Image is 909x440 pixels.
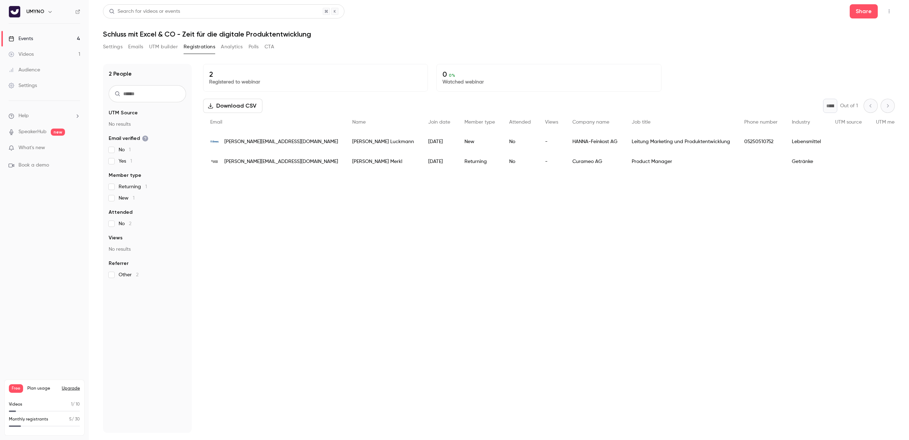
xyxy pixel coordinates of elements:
button: Emails [128,41,143,53]
span: new [51,129,65,136]
a: SpeakerHub [18,128,47,136]
p: Monthly registrants [9,416,48,423]
p: 2 [209,70,422,78]
span: No [119,146,131,153]
span: Free [9,384,23,393]
span: Views [109,234,123,241]
span: Member type [109,172,141,179]
span: 5 [69,417,72,422]
span: 1 [129,147,131,152]
div: Returning [457,152,502,172]
div: [PERSON_NAME] Merkl [345,152,421,172]
span: New [119,195,135,202]
span: Book a demo [18,162,49,169]
div: Search for videos or events [109,8,180,15]
span: 1 [130,159,132,164]
p: Videos [9,401,22,408]
h1: 2 People [109,70,132,78]
button: UTM builder [149,41,178,53]
div: HANNA-Feinkost AG [565,132,625,152]
p: / 10 [71,401,80,408]
span: Join date [428,120,450,125]
span: Email [210,120,222,125]
span: Job title [632,120,651,125]
span: UTM Source [109,109,138,116]
button: Registrations [184,41,215,53]
span: 1 [71,402,72,407]
span: Attended [509,120,531,125]
img: UMYNO [9,6,20,17]
p: / 30 [69,416,80,423]
section: facet-groups [109,109,186,278]
span: 0 % [449,73,455,78]
span: What's new [18,144,45,152]
span: [PERSON_NAME][EMAIL_ADDRESS][DOMAIN_NAME] [224,138,338,146]
div: Getränke [785,152,828,172]
span: 2 [136,272,138,277]
div: Events [9,35,33,42]
span: Help [18,112,29,120]
div: Settings [9,82,37,89]
p: No results [109,246,186,253]
span: Other [119,271,138,278]
p: Registered to webinar [209,78,422,86]
h6: UMYNO [26,8,44,15]
p: Watched webinar [442,78,655,86]
span: Email verified [109,135,148,142]
span: [PERSON_NAME][EMAIL_ADDRESS][DOMAIN_NAME] [224,158,338,165]
span: Returning [119,183,147,190]
div: No [502,152,538,172]
div: Product Manager [625,152,737,172]
button: Download CSV [203,99,262,113]
p: 0 [442,70,655,78]
li: help-dropdown-opener [9,112,80,120]
button: Share [850,4,878,18]
div: - [538,152,565,172]
button: Upgrade [62,386,80,391]
span: Industry [792,120,810,125]
span: Phone number [744,120,778,125]
span: Yes [119,158,132,165]
p: No results [109,121,186,128]
span: UTM medium [876,120,906,125]
span: Referrer [109,260,129,267]
span: Name [352,120,366,125]
span: Views [545,120,558,125]
div: 05250510752 [737,132,785,152]
div: New [457,132,502,152]
span: No [119,220,131,227]
span: 2 [129,221,131,226]
div: No [502,132,538,152]
span: Company name [572,120,609,125]
span: UTM source [835,120,862,125]
div: [PERSON_NAME] Luckmann [345,132,421,152]
button: Analytics [221,41,243,53]
div: Lebensmittel [785,132,828,152]
div: [DATE] [421,132,457,152]
span: Plan usage [27,386,58,391]
div: Leitung Marketing und Produktentwicklung [625,132,737,152]
span: 1 [145,184,147,189]
span: 1 [133,196,135,201]
span: Member type [464,120,495,125]
button: Polls [249,41,259,53]
div: Videos [9,51,34,58]
h1: Schluss mit Excel & CO - Zeit für die digitale Produktentwicklung [103,30,895,38]
button: Settings [103,41,123,53]
div: Curameo AG [565,152,625,172]
img: klosterkitchen.com [210,160,219,163]
div: - [538,132,565,152]
div: [DATE] [421,152,457,172]
img: hanna.de [210,137,219,146]
p: Out of 1 [840,102,858,109]
div: Audience [9,66,40,74]
button: CTA [265,41,274,53]
span: Attended [109,209,132,216]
